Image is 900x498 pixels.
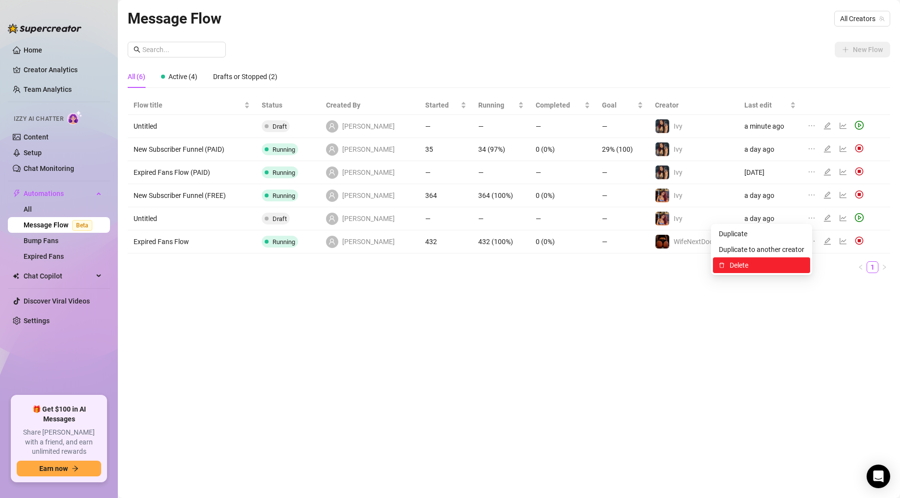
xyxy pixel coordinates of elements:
[128,115,256,138] td: Untitled
[674,238,716,246] span: WifeNextDoor
[24,205,32,213] a: All
[17,405,101,424] span: 🎁 Get $100 in AI Messages
[425,100,459,111] span: Started
[530,184,596,207] td: 0 (0%)
[273,123,287,130] span: Draft
[39,465,68,472] span: Earn now
[738,96,802,115] th: Last edit
[674,215,682,222] span: Ivy
[472,161,530,184] td: —
[596,184,649,207] td: —
[273,192,295,199] span: Running
[8,24,82,33] img: logo-BBDzfeDw.svg
[273,215,287,222] span: Draft
[328,169,335,176] span: user
[24,297,90,305] a: Discover Viral Videos
[273,146,295,153] span: Running
[472,96,530,115] th: Running
[867,262,878,273] a: 1
[419,115,472,138] td: —
[596,115,649,138] td: —
[655,212,669,225] img: Ivy
[867,465,890,488] div: Open Intercom Messenger
[855,261,867,273] li: Previous Page
[596,207,649,230] td: —
[530,96,596,115] th: Completed
[472,184,530,207] td: 364 (100%)
[674,122,682,130] span: Ivy
[719,244,804,255] span: Duplicate to another creator
[342,190,395,201] span: [PERSON_NAME]
[839,191,847,199] span: line-chart
[13,273,19,279] img: Chat Copilot
[134,46,140,53] span: search
[839,145,847,153] span: line-chart
[839,214,847,222] span: line-chart
[24,85,72,93] a: Team Analytics
[342,167,395,178] span: [PERSON_NAME]
[24,317,50,325] a: Settings
[342,144,395,155] span: [PERSON_NAME]
[419,96,472,115] th: Started
[24,268,93,284] span: Chat Copilot
[14,114,63,124] span: Izzy AI Chatter
[839,168,847,176] span: line-chart
[738,184,802,207] td: a day ago
[328,215,335,222] span: user
[478,100,516,111] span: Running
[530,161,596,184] td: —
[867,261,878,273] li: 1
[655,166,669,179] img: Ivy
[823,168,831,176] span: edit
[530,207,596,230] td: —
[419,161,472,184] td: —
[655,119,669,133] img: Ivy
[24,237,58,245] a: Bump Fans
[72,220,92,231] span: Beta
[719,228,804,239] span: Duplicate
[655,142,669,156] img: Ivy
[213,71,277,82] div: Drafts or Stopped (2)
[719,262,726,268] span: delete
[738,115,802,138] td: a minute ago
[342,236,395,247] span: [PERSON_NAME]
[128,207,256,230] td: Untitled
[840,11,884,26] span: All Creators
[823,237,831,245] span: edit
[17,428,101,457] span: Share [PERSON_NAME] with a friend, and earn unlimited rewards
[472,207,530,230] td: —
[342,213,395,224] span: [PERSON_NAME]
[823,214,831,222] span: edit
[128,138,256,161] td: New Subscriber Funnel (PAID)
[128,230,256,253] td: Expired Fans Flow
[67,111,82,125] img: AI Chatter
[674,192,682,199] span: Ivy
[823,191,831,199] span: edit
[823,122,831,130] span: edit
[879,16,885,22] span: team
[13,190,21,197] span: thunderbolt
[419,207,472,230] td: —
[24,149,42,157] a: Setup
[128,161,256,184] td: Expired Fans Flow (PAID)
[256,96,320,115] th: Status
[24,186,93,201] span: Automations
[342,121,395,132] span: [PERSON_NAME]
[472,138,530,161] td: 34 (97%)
[855,144,864,153] img: svg%3e
[808,214,816,222] span: ellipsis
[738,138,802,161] td: a day ago
[536,100,582,111] span: Completed
[674,168,682,176] span: Ivy
[530,230,596,253] td: 0 (0%)
[808,145,816,153] span: ellipsis
[823,145,831,153] span: edit
[128,7,221,30] article: Message Flow
[168,73,197,81] span: Active (4)
[649,96,738,115] th: Creator
[419,230,472,253] td: 432
[273,169,295,176] span: Running
[530,138,596,161] td: 0 (0%)
[128,96,256,115] th: Flow title
[320,96,419,115] th: Created By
